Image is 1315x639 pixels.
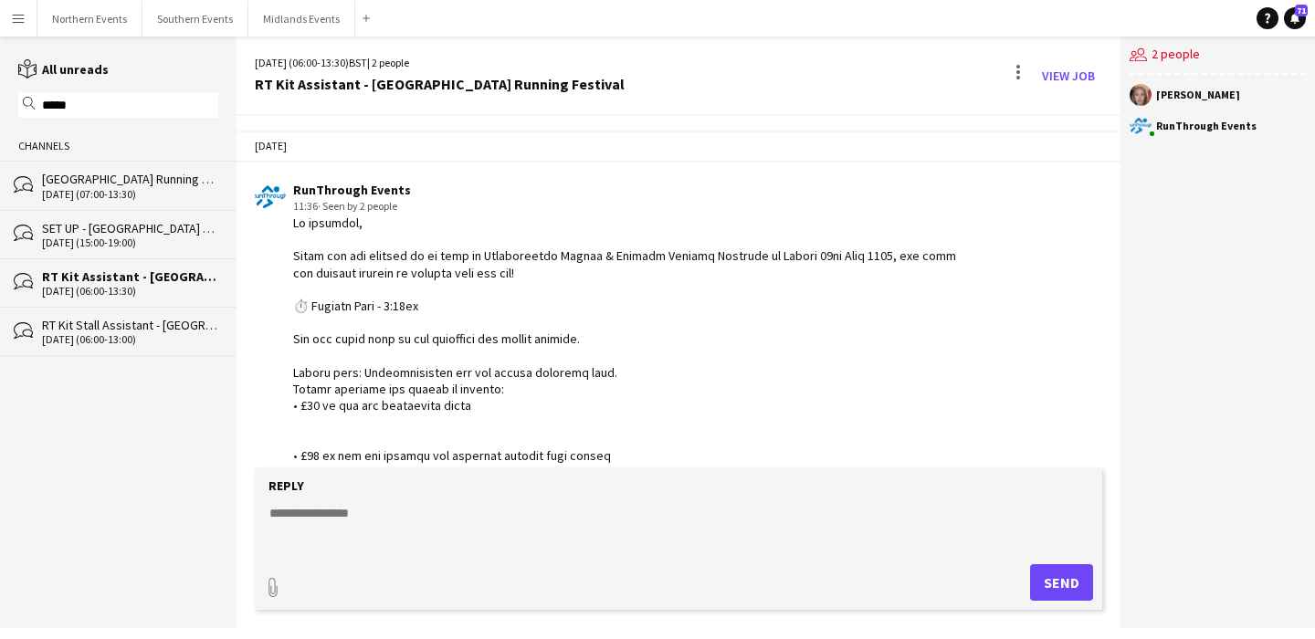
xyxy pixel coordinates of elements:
div: [PERSON_NAME] [1156,89,1240,100]
div: SET UP - [GEOGRAPHIC_DATA] Running Festival [42,220,218,236]
div: [GEOGRAPHIC_DATA] Running Festival [42,171,218,187]
div: [DATE] (06:00-13:30) [42,285,218,298]
div: [DATE] (07:00-13:30) [42,188,218,201]
div: 11:36 [293,198,963,215]
span: BST [349,56,367,69]
button: Northern Events [37,1,142,37]
span: · Seen by 2 people [318,199,397,213]
div: [DATE] (15:00-19:00) [42,236,218,249]
div: [DATE] (06:00-13:00) [42,333,218,346]
div: RunThrough Events [293,182,963,198]
div: RT Kit Assistant - [GEOGRAPHIC_DATA] Running Festival [42,268,218,285]
a: 71 [1284,7,1306,29]
button: Southern Events [142,1,248,37]
label: Reply [268,477,304,494]
div: RT Kit Stall Assistant - [GEOGRAPHIC_DATA] Running Festival [42,317,218,333]
a: All unreads [18,61,109,78]
button: Send [1030,564,1093,601]
div: RT Kit Assistant - [GEOGRAPHIC_DATA] Running Festival [255,76,625,92]
a: View Job [1035,61,1102,90]
div: [DATE] [237,131,1120,162]
div: RunThrough Events [1156,120,1257,131]
div: 2 people [1130,37,1306,75]
span: 71 [1295,5,1308,16]
button: Midlands Events [248,1,355,37]
div: [DATE] (06:00-13:30) | 2 people [255,55,625,71]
